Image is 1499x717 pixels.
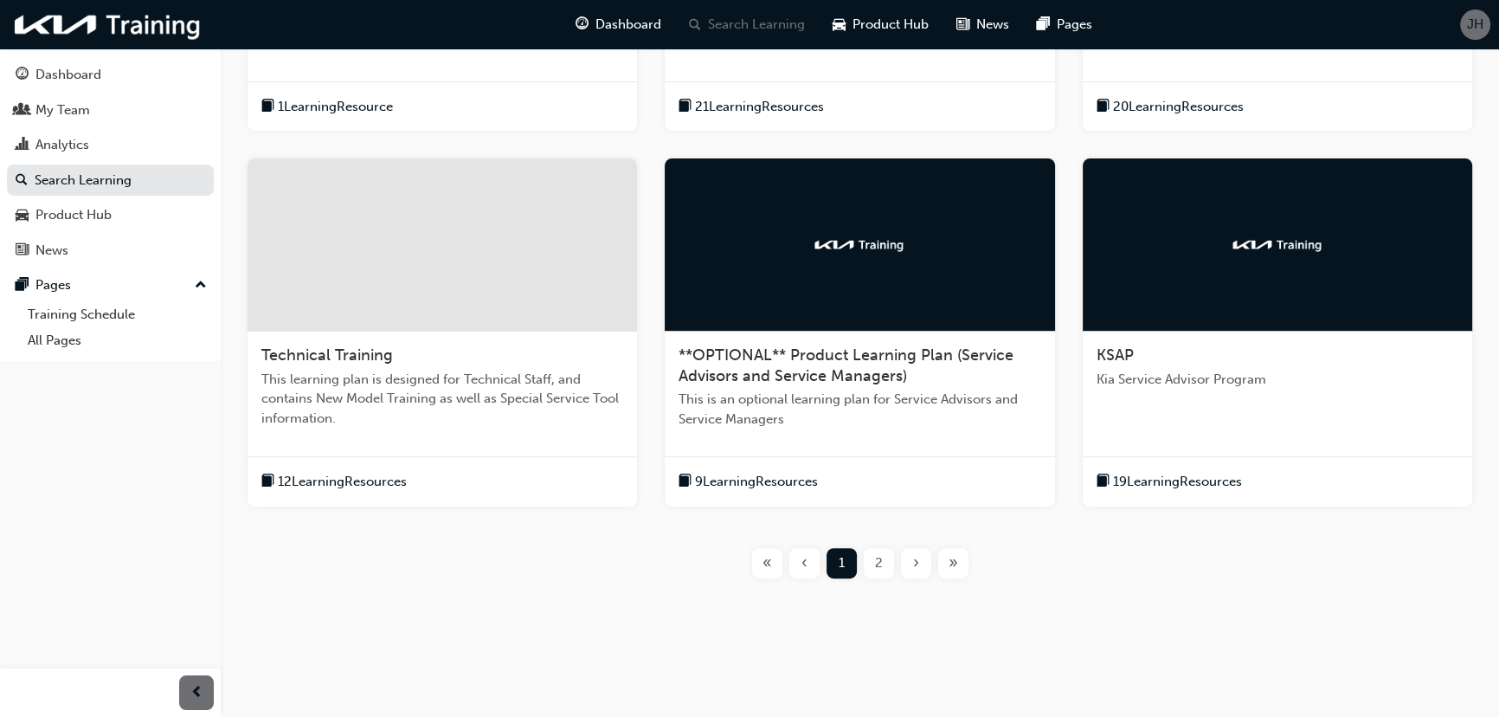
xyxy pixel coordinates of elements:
button: DashboardMy TeamAnalyticsSearch LearningProduct HubNews [7,55,214,269]
span: Technical Training [261,346,393,365]
span: 20 Learning Resources [1113,97,1244,117]
span: 2 [875,553,883,573]
button: Last page [935,548,972,578]
a: guage-iconDashboard [562,7,675,42]
a: Training Schedule [21,301,214,328]
button: Previous page [786,548,823,578]
button: book-icon21LearningResources [679,96,824,118]
button: Next page [897,548,935,578]
span: search-icon [689,14,701,36]
button: Page 1 [823,548,860,578]
button: book-icon9LearningResources [679,471,818,493]
span: Product Hub [852,15,929,35]
div: Product Hub [35,205,112,225]
span: guage-icon [576,14,589,36]
span: This is an optional learning plan for Service Advisors and Service Managers [679,390,1040,429]
a: News [7,235,214,267]
div: Pages [35,275,71,295]
span: chart-icon [16,138,29,153]
span: Dashboard [595,15,661,35]
span: news-icon [956,14,969,36]
button: book-icon19LearningResources [1097,471,1242,493]
a: Product Hub [7,199,214,231]
span: 21 Learning Resources [695,97,824,117]
a: My Team [7,94,214,126]
span: › [913,553,919,573]
span: book-icon [679,96,692,118]
span: 12 Learning Resources [278,472,407,492]
button: Pages [7,269,214,301]
span: 1 Learning Resource [278,97,393,117]
span: book-icon [1097,96,1110,118]
span: ‹ [801,553,807,573]
button: book-icon12LearningResources [261,471,407,493]
a: Technical TrainingThis learning plan is designed for Technical Staff, and contains New Model Trai... [248,158,637,507]
a: search-iconSearch Learning [675,7,819,42]
a: car-iconProduct Hub [819,7,943,42]
img: kia-training [9,7,208,42]
span: 9 Learning Resources [695,472,818,492]
button: Page 2 [860,548,897,578]
span: car-icon [833,14,846,36]
img: kia-training [1230,236,1325,254]
a: Dashboard [7,59,214,91]
button: First page [749,548,786,578]
a: kia-trainingKSAPKia Service Advisor Programbook-icon19LearningResources [1083,158,1472,507]
span: Pages [1057,15,1092,35]
a: All Pages [21,327,214,354]
img: kia-training [812,236,907,254]
span: search-icon [16,173,28,189]
a: pages-iconPages [1023,7,1106,42]
span: book-icon [1097,471,1110,493]
span: 1 [839,553,845,573]
span: JH [1467,15,1483,35]
a: news-iconNews [943,7,1023,42]
span: news-icon [16,243,29,259]
span: car-icon [16,208,29,223]
span: « [762,553,772,573]
span: up-icon [195,275,207,297]
a: Analytics [7,129,214,161]
span: » [949,553,958,573]
span: book-icon [261,96,274,118]
span: pages-icon [16,278,29,294]
span: pages-icon [1037,14,1050,36]
div: Dashboard [35,65,101,85]
span: book-icon [261,471,274,493]
button: book-icon1LearningResource [261,96,393,118]
div: News [35,241,68,261]
span: Search Learning [708,15,805,35]
div: Analytics [35,135,89,155]
span: prev-icon [190,682,203,704]
a: kia-training**OPTIONAL** Product Learning Plan (Service Advisors and Service Managers)This is an ... [665,158,1054,507]
span: **OPTIONAL** Product Learning Plan (Service Advisors and Service Managers) [679,346,1013,385]
a: Search Learning [7,165,214,197]
span: This learning plan is designed for Technical Staff, and contains New Model Training as well as Sp... [261,370,623,429]
span: KSAP [1097,346,1134,365]
span: book-icon [679,471,692,493]
span: News [976,15,1009,35]
button: JH [1460,10,1490,40]
span: guage-icon [16,68,29,83]
span: 19 Learning Resources [1113,472,1242,492]
span: people-icon [16,103,29,119]
button: book-icon20LearningResources [1097,96,1244,118]
div: My Team [35,100,90,120]
span: Kia Service Advisor Program [1097,370,1458,390]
